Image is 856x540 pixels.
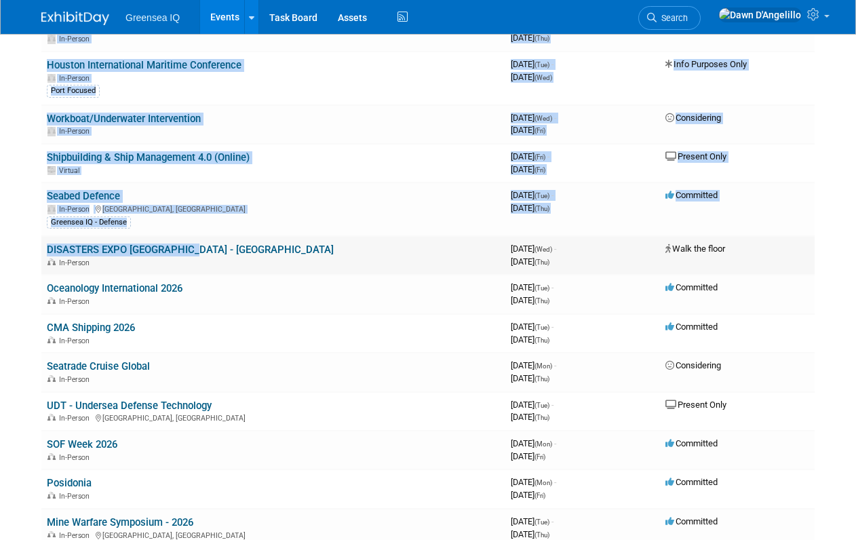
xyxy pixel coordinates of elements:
[47,151,250,163] a: S​hipbuilding & Ship Management 4.0 (Online)
[47,414,56,421] img: In-Person Event
[511,334,549,345] span: [DATE]
[534,127,545,134] span: (Fri)
[47,205,56,212] img: In-Person Event
[47,453,56,460] img: In-Person Event
[511,516,553,526] span: [DATE]
[511,33,549,43] span: [DATE]
[554,244,556,254] span: -
[665,151,726,161] span: Present Only
[47,360,150,372] a: Seatrade Cruise Global
[47,400,212,412] a: UDT - Undersea Defense Technology
[59,531,94,540] span: In-Person
[511,190,553,200] span: [DATE]
[511,451,545,461] span: [DATE]
[511,59,553,69] span: [DATE]
[511,113,556,123] span: [DATE]
[47,35,56,41] img: In-Person Event
[665,282,718,292] span: Committed
[534,166,545,174] span: (Fri)
[534,453,545,461] span: (Fri)
[511,244,556,254] span: [DATE]
[511,490,545,500] span: [DATE]
[551,282,553,292] span: -
[665,190,718,200] span: Committed
[554,113,556,123] span: -
[547,151,549,161] span: -
[511,322,553,332] span: [DATE]
[511,203,549,213] span: [DATE]
[47,492,56,499] img: In-Person Event
[551,59,553,69] span: -
[665,360,721,370] span: Considering
[47,336,56,343] img: In-Person Event
[59,336,94,345] span: In-Person
[665,113,721,123] span: Considering
[47,375,56,382] img: In-Person Event
[534,402,549,409] span: (Tue)
[511,151,549,161] span: [DATE]
[59,127,94,136] span: In-Person
[47,438,117,450] a: SOF Week 2026
[534,74,552,81] span: (Wed)
[534,284,549,292] span: (Tue)
[41,12,109,25] img: ExhibitDay
[47,529,500,540] div: [GEOGRAPHIC_DATA], [GEOGRAPHIC_DATA]
[511,164,545,174] span: [DATE]
[534,205,549,212] span: (Thu)
[47,531,56,538] img: In-Person Event
[534,492,545,499] span: (Fri)
[554,477,556,487] span: -
[511,477,556,487] span: [DATE]
[534,375,549,383] span: (Thu)
[511,438,556,448] span: [DATE]
[59,375,94,384] span: In-Person
[47,113,201,125] a: Workboat/Underwater Intervention
[638,6,701,30] a: Search
[511,360,556,370] span: [DATE]
[47,74,56,81] img: In-Person Event
[511,125,545,135] span: [DATE]
[47,258,56,265] img: In-Person Event
[534,61,549,69] span: (Tue)
[554,360,556,370] span: -
[665,59,747,69] span: Info Purposes Only
[59,258,94,267] span: In-Person
[534,192,549,199] span: (Tue)
[534,153,545,161] span: (Fri)
[534,115,552,122] span: (Wed)
[47,322,135,334] a: CMA Shipping 2026
[47,412,500,423] div: [GEOGRAPHIC_DATA], [GEOGRAPHIC_DATA]
[59,74,94,83] span: In-Person
[551,400,553,410] span: -
[534,531,549,539] span: (Thu)
[47,297,56,304] img: In-Person Event
[59,166,83,175] span: Virtual
[665,477,718,487] span: Committed
[511,412,549,422] span: [DATE]
[47,516,193,528] a: Mine Warfare Symposium - 2026
[534,297,549,305] span: (Thu)
[47,282,182,294] a: Oceanology International 2026
[534,479,552,486] span: (Mon)
[47,477,92,489] a: Posidonia
[718,7,802,22] img: Dawn D'Angelillo
[59,297,94,306] span: In-Person
[665,400,726,410] span: Present Only
[665,438,718,448] span: Committed
[665,516,718,526] span: Committed
[534,324,549,331] span: (Tue)
[534,440,552,448] span: (Mon)
[47,59,241,71] a: Houston International Maritime Conference
[59,205,94,214] span: In-Person
[47,190,120,202] a: Seabed Defence
[511,282,553,292] span: [DATE]
[665,322,718,332] span: Committed
[511,72,552,82] span: [DATE]
[511,256,549,267] span: [DATE]
[47,127,56,134] img: In-Person Event
[534,35,549,42] span: (Thu)
[511,529,549,539] span: [DATE]
[47,216,131,229] div: Greensea IQ - Defense
[59,492,94,501] span: In-Person
[511,400,553,410] span: [DATE]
